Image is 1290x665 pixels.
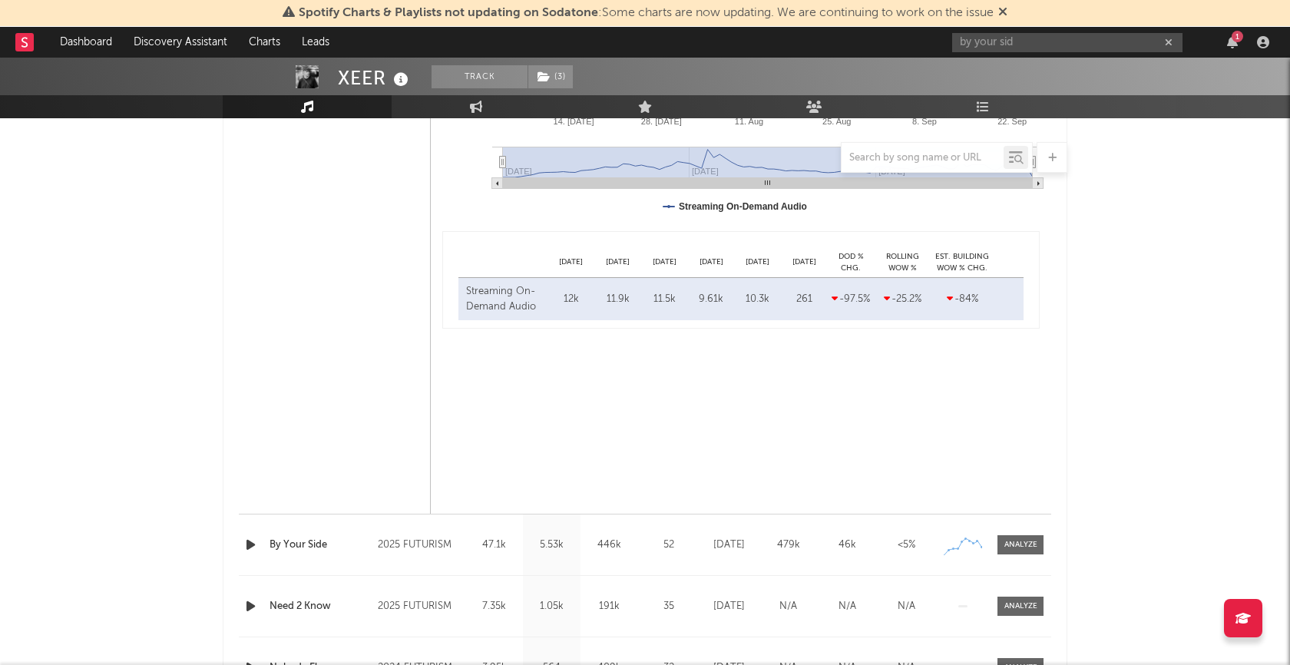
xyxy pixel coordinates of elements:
[881,599,932,614] div: N/A
[49,27,123,58] a: Dashboard
[935,292,989,307] div: -84 %
[299,7,598,19] span: Spotify Charts & Playlists not updating on Sodatone
[378,597,461,616] div: 2025 FUTURISM
[912,117,937,126] text: 8. Sep
[642,599,696,614] div: 35
[238,27,291,58] a: Charts
[527,538,577,553] div: 5.53k
[554,117,594,126] text: 14. [DATE]
[645,292,684,307] div: 11.5k
[338,65,412,91] div: XEER
[270,538,370,553] a: By Your Side
[874,251,931,273] div: Rolling WoW % Chg.
[785,292,824,307] div: 261
[527,599,577,614] div: 1.05k
[679,201,807,212] text: Streaming On-Demand Audio
[584,599,634,614] div: 191k
[997,117,1027,126] text: 22. Sep
[548,256,595,268] div: [DATE]
[735,117,763,126] text: 11. Aug
[469,599,519,614] div: 7.35k
[881,538,932,553] div: <5%
[594,256,641,268] div: [DATE]
[1232,31,1243,42] div: 1
[378,536,461,554] div: 2025 FUTURISM
[123,27,238,58] a: Discovery Assistant
[931,251,993,273] div: Est. Building WoW % Chg.
[822,599,873,614] div: N/A
[842,152,1004,164] input: Search by song name or URL
[466,284,544,314] div: Streaming On-Demand Audio
[828,251,874,273] div: DoD % Chg.
[528,65,573,88] button: (3)
[642,538,696,553] div: 52
[692,292,731,307] div: 9.61k
[739,292,778,307] div: 10.3k
[299,7,994,19] span: : Some charts are now updating. We are continuing to work on the issue
[703,599,755,614] div: [DATE]
[432,65,528,88] button: Track
[270,599,370,614] a: Need 2 Know
[552,292,591,307] div: 12k
[735,256,782,268] div: [DATE]
[528,65,574,88] span: ( 3 )
[688,256,735,268] div: [DATE]
[878,292,928,307] div: -25.2 %
[584,538,634,553] div: 446k
[703,538,755,553] div: [DATE]
[952,33,1182,52] input: Search for artists
[822,538,873,553] div: 46k
[291,27,340,58] a: Leads
[998,7,1007,19] span: Dismiss
[822,117,851,126] text: 25. Aug
[832,292,870,307] div: -97.5 %
[641,117,682,126] text: 28. [DATE]
[781,256,828,268] div: [DATE]
[469,538,519,553] div: 47.1k
[762,599,814,614] div: N/A
[1227,36,1238,48] button: 1
[641,256,688,268] div: [DATE]
[762,538,814,553] div: 479k
[598,292,637,307] div: 11.9k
